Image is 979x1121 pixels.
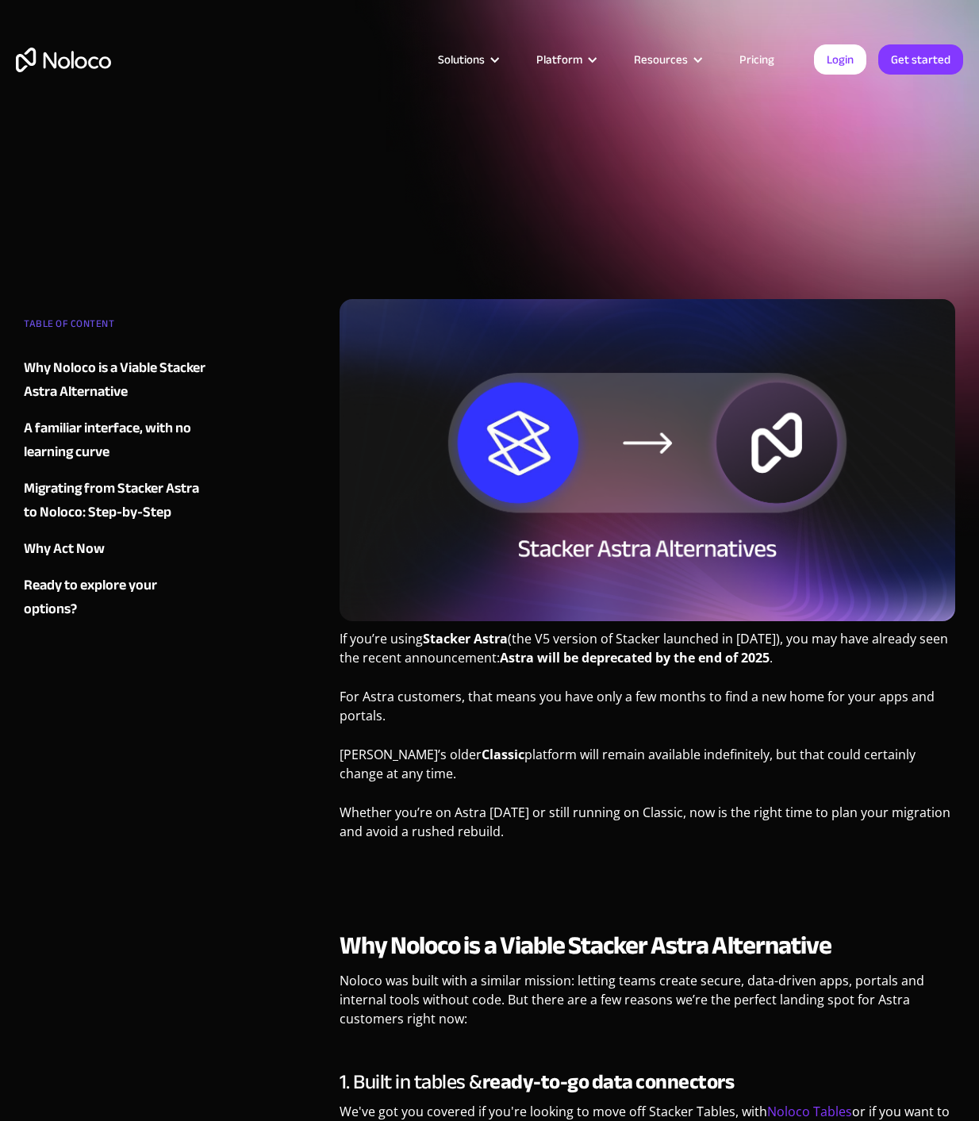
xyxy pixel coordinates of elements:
div: Solutions [438,49,485,70]
div: Platform [516,49,614,70]
div: TABLE OF CONTENT [24,312,207,344]
strong: Why Noloco is a Viable Stacker Astra Alternative [340,922,831,969]
div: Resources [634,49,688,70]
strong: Classic [482,746,524,763]
a: A familiar interface, with no learning curve [24,417,207,464]
p: [PERSON_NAME]’s older platform will remain available indefinitely, but that could certainly chang... [340,745,955,795]
a: Migrating from Stacker Astra to Noloco: Step-by-Step [24,477,207,524]
strong: Astra will be deprecated by the end of 2025 [500,649,770,666]
a: Get started [878,44,963,75]
p: Noloco was built with a similar mission: letting teams create secure, data-driven apps, portals a... [340,971,955,1040]
a: Ready to explore your options? [24,574,207,621]
div: Solutions [418,49,516,70]
a: Login [814,44,866,75]
a: Why Act Now [24,537,207,561]
a: Why Noloco is a Viable Stacker Astra Alternative [24,356,207,404]
div: Platform [536,49,582,70]
a: home [16,48,111,72]
p: For Astra customers, that means you have only a few months to find a new home for your apps and p... [340,687,955,737]
div: Why Act Now [24,537,105,561]
p: Whether you’re on Astra [DATE] or still running on Classic, now is the right time to plan your mi... [340,803,955,853]
strong: Stacker Astra [423,630,508,647]
strong: ready-to-go data connectors [482,1062,735,1101]
a: Noloco Tables [767,1103,852,1120]
a: Pricing [720,49,794,70]
p: If you’re using (the V5 version of Stacker launched in [DATE]), you may have already seen the rec... [340,629,955,679]
p: ‍ [340,861,955,892]
h3: 1. Built in tables & [340,1070,955,1094]
div: Resources [614,49,720,70]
